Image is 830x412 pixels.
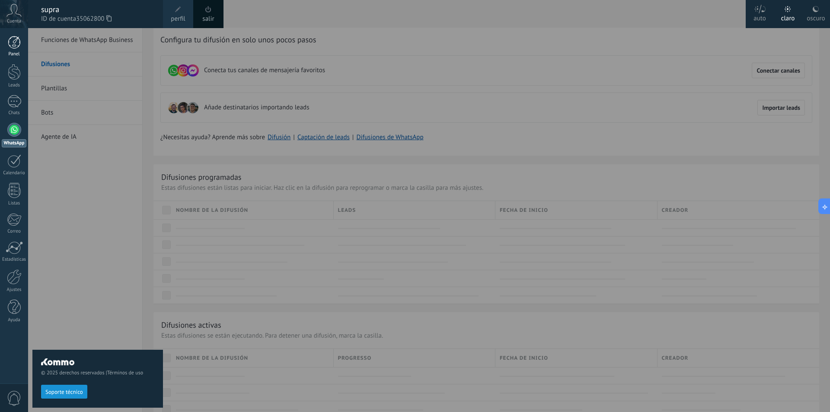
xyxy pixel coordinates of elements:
a: Términos de uso [107,370,143,376]
span: 35062800 [76,14,112,24]
div: Leads [2,83,27,88]
span: ID de cuenta [41,14,154,24]
span: Cuenta [7,19,21,24]
div: WhatsApp [2,139,26,147]
div: Listas [2,201,27,206]
button: Soporte técnico [41,385,87,399]
a: salir [202,14,214,24]
div: Panel [2,51,27,57]
div: Correo [2,229,27,234]
div: claro [781,6,795,28]
div: auto [753,6,766,28]
span: perfil [171,14,185,24]
div: oscuro [807,6,825,28]
a: Soporte técnico [41,388,87,395]
div: Ayuda [2,317,27,323]
div: supra [41,5,154,14]
div: Chats [2,110,27,116]
div: Estadísticas [2,257,27,262]
div: Ajustes [2,287,27,293]
span: © 2025 derechos reservados | [41,370,154,376]
span: Soporte técnico [45,389,83,395]
div: Calendario [2,170,27,176]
